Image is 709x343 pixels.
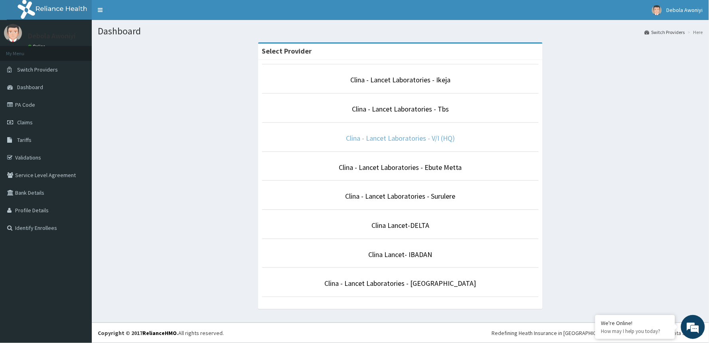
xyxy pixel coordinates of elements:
strong: Select Provider [262,46,312,56]
span: Dashboard [17,84,43,91]
a: Online [28,44,47,49]
a: Clina - Lancet Laboratories - Ebute Metta [339,163,462,172]
div: Redefining Heath Insurance in [GEOGRAPHIC_DATA] using Telemedicine and Data Science! [492,329,703,337]
p: How may I help you today? [601,328,669,335]
span: Tariffs [17,136,32,144]
a: RelianceHMO [142,329,177,337]
a: Clina - Lancet Laboratories - Ikeja [350,75,450,84]
span: Claims [17,119,33,126]
a: Clina - Lancet Laboratories - [GEOGRAPHIC_DATA] [324,279,476,288]
h1: Dashboard [98,26,703,36]
div: We're Online! [601,319,669,327]
a: Clina - Lancet Laboratories - V/I (HQ) [346,134,455,143]
img: User Image [652,5,662,15]
a: Clina Lancet-DELTA [371,221,429,230]
a: Clina - Lancet Laboratories - Tbs [352,104,449,114]
a: Clina - Lancet Laboratories - Surulere [346,191,456,201]
p: Debola Awoniyi [28,32,75,40]
a: Clina Lancet- IBADAN [369,250,433,259]
strong: Copyright © 2017 . [98,329,178,337]
img: User Image [4,24,22,42]
a: Switch Providers [645,29,685,36]
footer: All rights reserved. [92,323,709,343]
span: Switch Providers [17,66,58,73]
span: Debola Awoniyi [667,6,703,14]
li: Here [686,29,703,36]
